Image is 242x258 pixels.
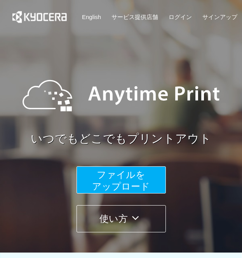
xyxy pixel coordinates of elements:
[169,13,192,21] a: ログイン
[92,169,150,192] span: ファイルを ​​アップロード
[82,13,101,21] a: English
[77,166,166,193] button: ファイルを​​アップロード
[77,205,166,232] button: 使い方
[202,13,237,21] a: サインアップ
[111,13,158,21] a: サービス提供店舗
